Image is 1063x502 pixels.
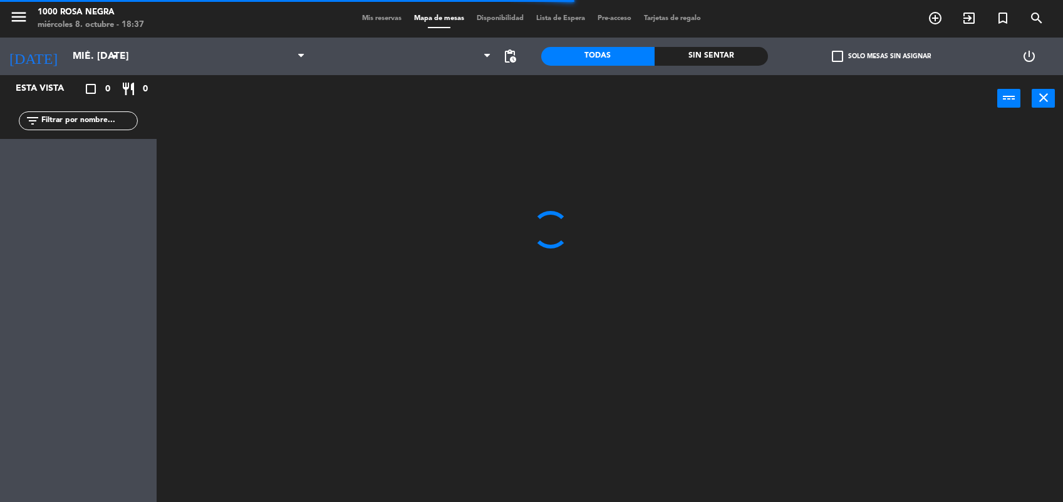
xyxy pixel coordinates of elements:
div: Esta vista [6,81,90,96]
span: Disponibilidad [470,15,530,22]
i: filter_list [25,113,40,128]
button: power_input [997,89,1020,108]
span: check_box_outline_blank [832,51,843,62]
i: arrow_drop_down [107,49,122,64]
i: exit_to_app [962,11,977,26]
i: power_input [1002,90,1017,105]
i: add_circle_outline [928,11,943,26]
span: pending_actions [502,49,517,64]
div: Sin sentar [655,47,768,66]
span: Lista de Espera [530,15,591,22]
i: menu [9,8,28,26]
i: close [1036,90,1051,105]
button: menu [9,8,28,31]
span: Pre-acceso [591,15,638,22]
i: power_settings_new [1022,49,1037,64]
input: Filtrar por nombre... [40,114,137,128]
i: crop_square [83,81,98,96]
button: close [1032,89,1055,108]
span: Mapa de mesas [408,15,470,22]
i: search [1029,11,1044,26]
div: 1000 Rosa Negra [38,6,144,19]
i: turned_in_not [995,11,1010,26]
span: 0 [105,82,110,96]
div: miércoles 8. octubre - 18:37 [38,19,144,31]
i: restaurant [121,81,136,96]
label: Solo mesas sin asignar [832,51,931,62]
div: Todas [541,47,655,66]
span: Mis reservas [356,15,408,22]
span: 0 [143,82,148,96]
span: Tarjetas de regalo [638,15,707,22]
